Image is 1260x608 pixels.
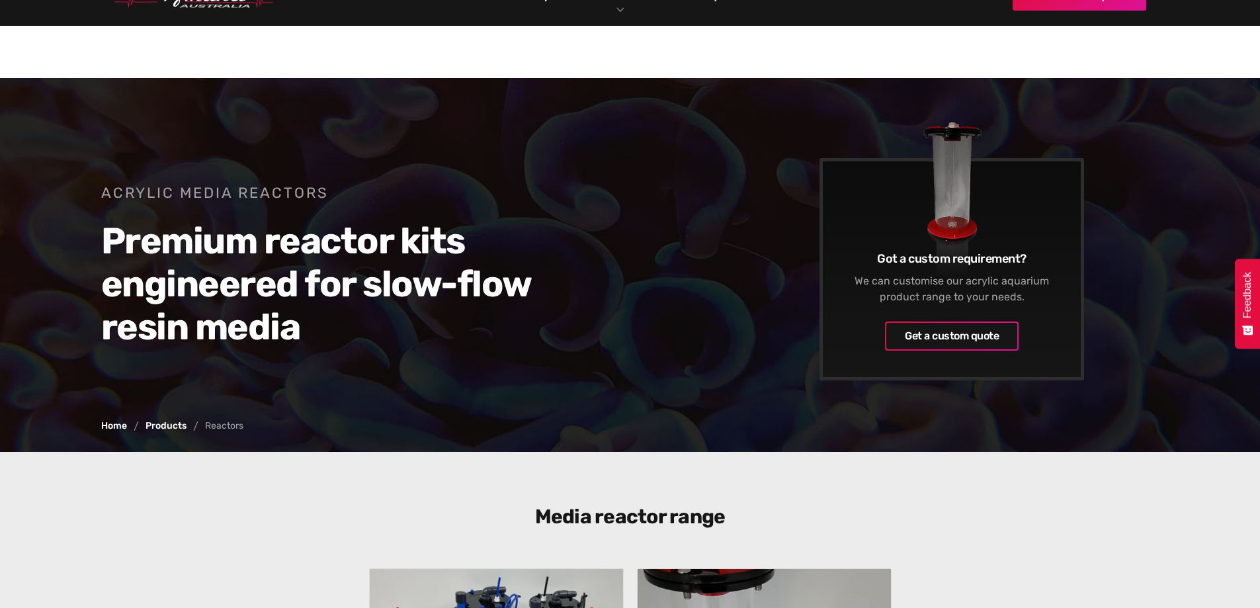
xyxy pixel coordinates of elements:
[101,421,127,431] a: Home
[1241,272,1253,318] span: Feedback
[843,95,1061,290] img: Reactors
[843,273,1061,305] div: We can customise our acrylic aquarium product range to your needs.
[205,421,243,431] div: Reactors
[1235,259,1260,349] button: Feedback - Show survey
[376,505,885,529] h3: Media reactor range
[905,328,999,344] div: Get a custom quote
[843,251,1061,267] h6: Got a custom requirement?
[101,183,610,203] h1: Acrylic Media Reactors
[146,421,187,431] a: Products
[101,220,610,349] h2: Premium reactor kits engineered for slow-flow resin media
[885,322,1019,351] a: Get a custom quote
